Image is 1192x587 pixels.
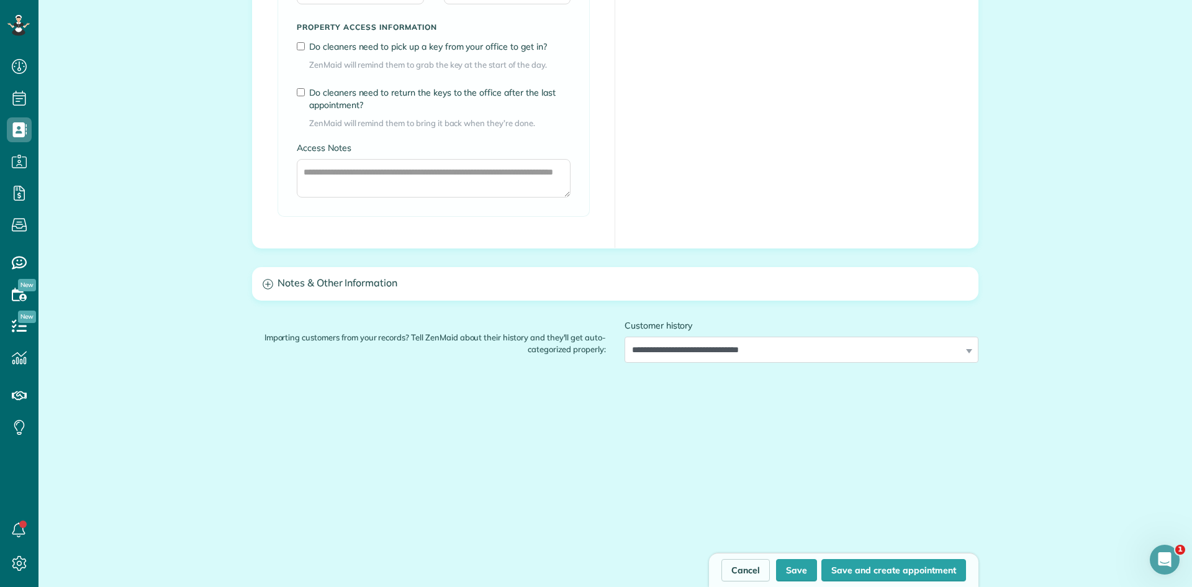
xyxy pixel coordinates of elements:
[253,268,978,299] a: Notes & Other Information
[309,117,571,129] span: ZenMaid will remind them to bring it back when they’re done.
[776,559,817,581] button: Save
[297,88,305,96] input: Do cleaners need to return the keys to the office after the last appointment?
[243,319,615,355] div: Importing customers from your records? Tell ZenMaid about their history and they'll get auto-cate...
[1150,545,1180,575] iframe: Intercom live chat
[297,142,571,154] label: Access Notes
[18,311,36,323] span: New
[721,559,770,581] a: Cancel
[625,319,978,332] label: Customer history
[1175,545,1185,555] span: 1
[297,23,571,31] h5: Property access information
[309,40,571,53] label: Do cleaners need to pick up a key from your office to get in?
[18,279,36,291] span: New
[309,59,571,71] span: ZenMaid will remind them to grab the key at the start of the day.
[821,559,966,581] button: Save and create appointment
[297,42,305,50] input: Do cleaners need to pick up a key from your office to get in?
[309,86,571,111] label: Do cleaners need to return the keys to the office after the last appointment?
